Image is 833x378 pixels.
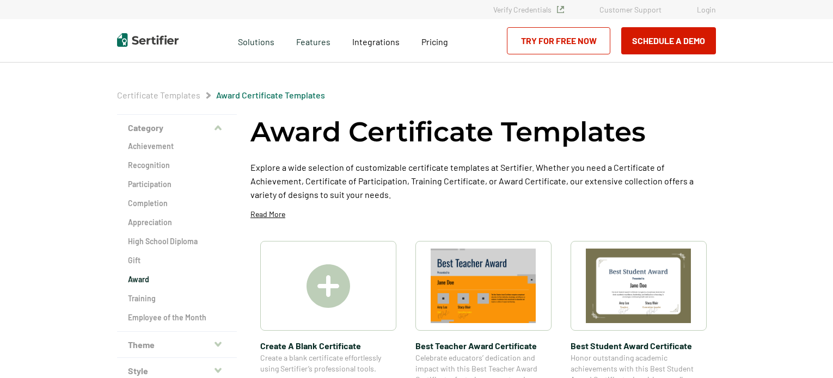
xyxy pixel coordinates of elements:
[117,332,237,358] button: Theme
[421,34,448,47] a: Pricing
[216,90,325,101] span: Award Certificate Templates
[117,141,237,332] div: Category
[128,160,226,171] a: Recognition
[117,115,237,141] button: Category
[307,264,350,308] img: Create A Blank Certificate
[557,6,564,13] img: Verified
[128,236,226,247] a: High School Diploma
[352,34,400,47] a: Integrations
[415,339,552,352] span: Best Teacher Award Certificate​
[128,179,226,190] a: Participation
[250,209,285,220] p: Read More
[296,34,330,47] span: Features
[599,5,661,14] a: Customer Support
[421,36,448,47] span: Pricing
[571,339,707,352] span: Best Student Award Certificate​
[260,352,396,374] span: Create a blank certificate effortlessly using Sertifier’s professional tools.
[128,198,226,209] a: Completion
[697,5,716,14] a: Login
[250,160,716,201] p: Explore a wide selection of customizable certificate templates at Sertifier. Whether you need a C...
[128,312,226,323] a: Employee of the Month
[216,90,325,100] a: Award Certificate Templates
[238,34,274,47] span: Solutions
[117,90,200,101] span: Certificate Templates
[507,27,610,54] a: Try for Free Now
[493,5,564,14] a: Verify Credentials
[352,36,400,47] span: Integrations
[128,293,226,304] a: Training
[586,249,691,323] img: Best Student Award Certificate​
[431,249,536,323] img: Best Teacher Award Certificate​
[128,141,226,152] a: Achievement
[128,274,226,285] a: Award
[128,255,226,266] a: Gift
[250,114,646,150] h1: Award Certificate Templates
[260,339,396,352] span: Create A Blank Certificate
[117,33,179,47] img: Sertifier | Digital Credentialing Platform
[117,90,325,101] div: Breadcrumb
[117,90,200,100] a: Certificate Templates
[128,217,226,228] a: Appreciation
